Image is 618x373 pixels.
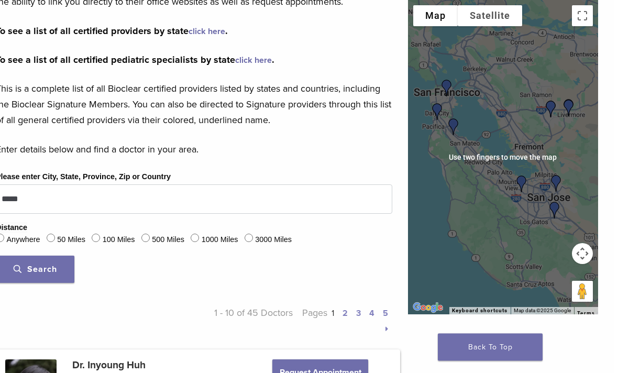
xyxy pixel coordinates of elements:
[560,95,586,120] div: Dr. Joshua Solomon
[336,309,338,319] a: 1
[445,114,470,139] div: DR. Jennifer Chew
[442,334,547,361] a: Back To Top
[206,235,242,246] label: 1000 Miles
[259,235,296,246] label: 3000 Miles
[415,301,449,314] a: Open this area in Google Maps (opens a new window)
[543,96,568,122] div: Dr. Maggie Chao
[10,235,44,246] label: Anywhere
[387,309,392,319] a: 5
[518,308,575,313] span: Map data ©2025 Google
[576,243,597,264] button: Map camera controls
[18,265,61,275] span: Search
[107,235,139,246] label: 100 Miles
[156,235,189,246] label: 500 Miles
[429,99,454,124] div: Andrew Dela Rama
[513,171,538,196] div: Dr. Inyoung Huh
[576,5,597,26] button: Toggle fullscreen view
[347,309,352,319] a: 2
[360,309,365,319] a: 3
[456,307,512,314] button: Keyboard shortcuts
[576,281,597,302] button: Drag Pegman onto the map to open Street View
[297,305,396,337] p: Pages
[415,301,449,314] img: Google
[462,5,526,26] button: Show satellite imagery
[581,310,599,316] a: Terms (opens in new tab)
[438,75,463,101] div: Dr. Edward Orson
[239,56,276,66] a: click here
[417,5,462,26] button: Show street map
[373,309,379,319] a: 4
[61,235,90,246] label: 50 Miles
[198,305,297,337] p: 1 - 10 of 45 Doctors
[193,27,229,37] a: click here
[560,95,586,120] div: Dr. John Chan
[546,198,571,223] div: Dr. Dennis Baik
[548,171,573,196] div: Dr.Nancy Shiba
